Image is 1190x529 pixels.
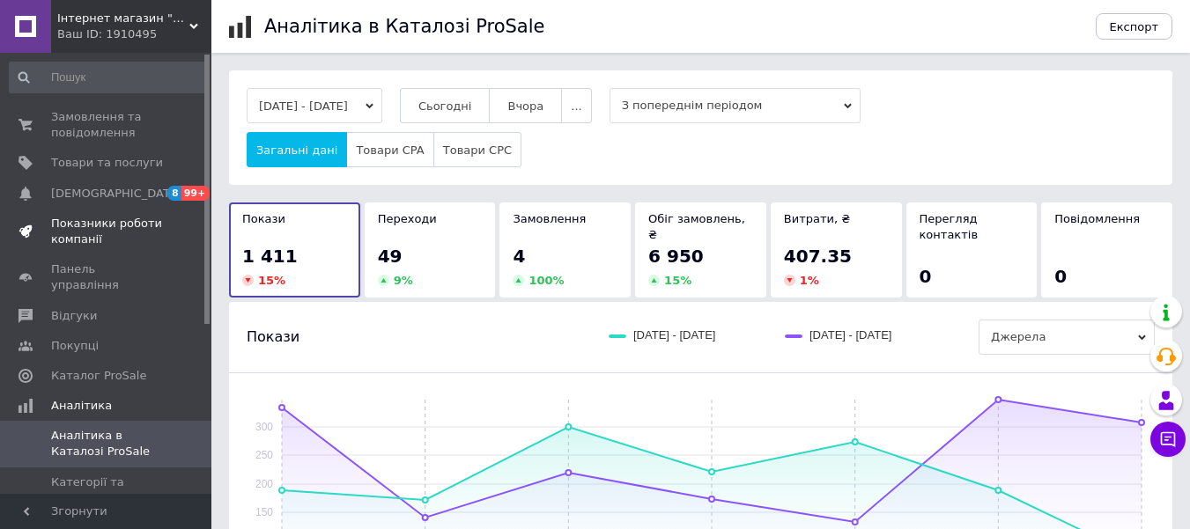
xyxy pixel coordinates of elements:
span: Категорії та товари [51,474,163,506]
input: Пошук [9,62,208,93]
span: 0 [1054,266,1067,287]
button: [DATE] - [DATE] [247,88,382,123]
span: 49 [378,246,403,267]
span: Каталог ProSale [51,368,146,384]
span: 1 411 [242,246,298,267]
span: Замовлення та повідомлення [51,109,163,141]
span: 1 % [800,274,819,287]
span: Сьогодні [418,99,472,113]
span: Загальні дані [256,143,337,157]
span: Вчора [507,99,543,113]
span: 4 [513,246,525,267]
span: Перегляд контактів [920,212,979,241]
span: Показники роботи компанії [51,216,163,247]
button: ... [561,88,591,123]
span: 0 [920,266,932,287]
span: Замовлення [513,212,586,225]
span: Повідомлення [1054,212,1140,225]
button: Сьогодні [400,88,491,123]
span: Товари CPC [443,143,512,157]
h1: Аналітика в Каталозі ProSale [264,16,544,37]
span: Панель управління [51,261,163,293]
button: Вчора [489,88,562,123]
span: Покази [242,212,285,225]
button: Товари CPC [433,132,521,167]
span: З попереднім періодом [610,88,861,123]
span: Товари та послуги [51,155,163,171]
span: Покази [247,327,299,347]
span: Обіг замовлень, ₴ [648,212,745,241]
span: Переходи [378,212,437,225]
span: Аналітика в Каталозі ProSale [51,428,163,459]
span: 100 % [528,274,564,287]
text: 300 [255,421,273,433]
span: [DEMOGRAPHIC_DATA] [51,186,181,202]
span: 15 % [258,274,285,287]
span: Інтернет магазин "АЛЬКАТ" [57,11,189,26]
span: 99+ [181,186,211,201]
span: Джерела [979,320,1155,355]
text: 150 [255,506,273,518]
span: 8 [167,186,181,201]
button: Товари CPA [346,132,433,167]
span: 15 % [664,274,691,287]
span: Відгуки [51,308,97,324]
span: 407.35 [784,246,852,267]
div: Ваш ID: 1910495 [57,26,211,42]
span: Товари CPA [356,143,424,157]
span: ... [571,99,581,113]
button: Експорт [1096,13,1173,40]
span: 9 % [394,274,413,287]
button: Загальні дані [247,132,347,167]
button: Чат з покупцем [1150,422,1186,457]
text: 200 [255,478,273,490]
span: 6 950 [648,246,704,267]
span: Експорт [1110,20,1159,33]
span: Покупці [51,338,99,354]
text: 250 [255,449,273,461]
span: Аналітика [51,398,112,414]
span: Витрати, ₴ [784,212,851,225]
